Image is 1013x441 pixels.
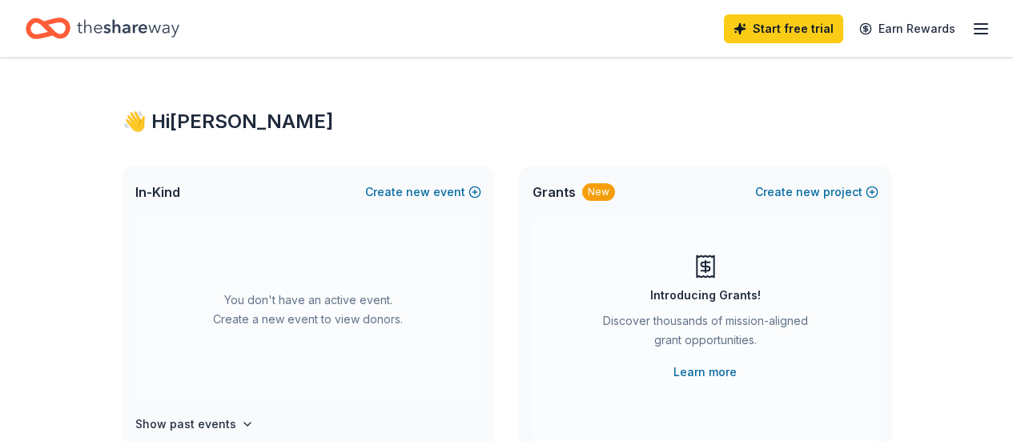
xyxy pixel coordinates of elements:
[724,14,843,43] a: Start free trial
[755,182,878,202] button: Createnewproject
[533,182,576,202] span: Grants
[135,182,180,202] span: In-Kind
[650,286,761,305] div: Introducing Grants!
[123,109,891,134] div: 👋 Hi [PERSON_NAME]
[365,182,481,202] button: Createnewevent
[135,415,254,434] button: Show past events
[406,182,430,202] span: new
[597,311,814,356] div: Discover thousands of mission-aligned grant opportunities.
[796,182,820,202] span: new
[582,183,615,201] div: New
[850,14,965,43] a: Earn Rewards
[26,10,179,47] a: Home
[135,415,236,434] h4: Show past events
[673,363,737,382] a: Learn more
[135,218,481,402] div: You don't have an active event. Create a new event to view donors.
